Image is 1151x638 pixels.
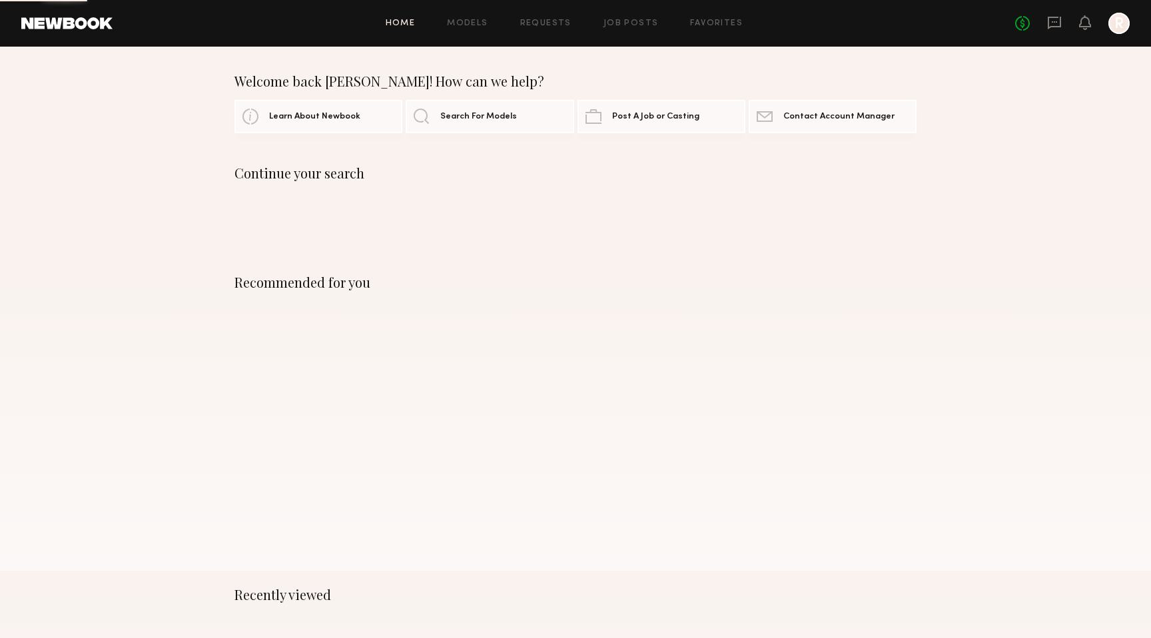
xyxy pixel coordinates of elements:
div: Recently viewed [234,587,917,603]
div: Welcome back [PERSON_NAME]! How can we help? [234,73,917,89]
a: Favorites [690,19,743,28]
a: Requests [520,19,572,28]
a: R [1108,13,1130,34]
a: Job Posts [603,19,659,28]
span: Post A Job or Casting [612,113,699,121]
span: Learn About Newbook [269,113,360,121]
a: Post A Job or Casting [577,100,745,133]
div: Recommended for you [234,274,917,290]
a: Search For Models [406,100,574,133]
span: Contact Account Manager [783,113,895,121]
a: Contact Account Manager [749,100,917,133]
a: Home [386,19,416,28]
span: Search For Models [440,113,517,121]
a: Models [447,19,488,28]
div: Continue your search [234,165,917,181]
a: Learn About Newbook [234,100,402,133]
